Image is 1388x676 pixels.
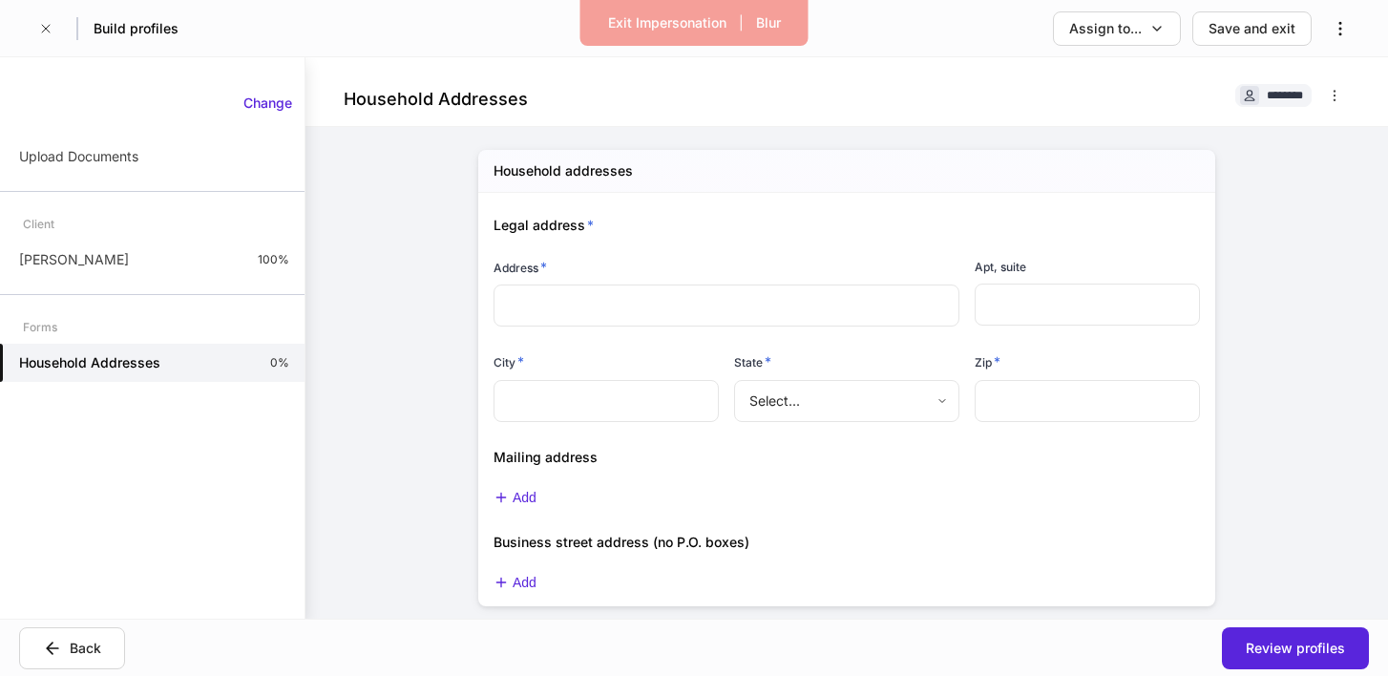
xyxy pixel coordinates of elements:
button: Blur [744,8,793,38]
p: [PERSON_NAME] [19,250,129,269]
div: Change [243,94,292,113]
div: Legal address [478,193,1200,235]
div: Business street address (no P.O. boxes) [478,510,1200,552]
p: 100% [258,252,289,267]
div: Forms [23,310,57,344]
h6: Zip [975,352,1000,371]
div: Client [23,207,54,241]
button: Add [494,490,536,506]
div: Save and exit [1209,19,1295,38]
p: 0% [270,355,289,370]
button: Save and exit [1192,11,1312,46]
button: Back [19,627,125,669]
h5: Build profiles [94,19,179,38]
div: Exit Impersonation [608,13,726,32]
button: Exit Impersonation [596,8,739,38]
h6: Address [494,258,547,277]
p: Upload Documents [19,147,138,166]
button: Review profiles [1222,627,1369,669]
h6: City [494,352,524,371]
h4: Household Addresses [344,88,528,111]
h5: Household Addresses [19,353,160,372]
h6: State [734,352,771,371]
div: Back [70,639,101,658]
div: Assign to... [1069,19,1142,38]
div: Review profiles [1246,639,1345,658]
div: Select... [734,380,958,422]
h6: Apt, suite [975,258,1026,276]
button: Add [494,575,536,591]
div: Blur [756,13,781,32]
h5: Household addresses [494,161,633,180]
button: Change [231,88,305,118]
div: Mailing address [478,425,1200,467]
button: Assign to... [1053,11,1181,46]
